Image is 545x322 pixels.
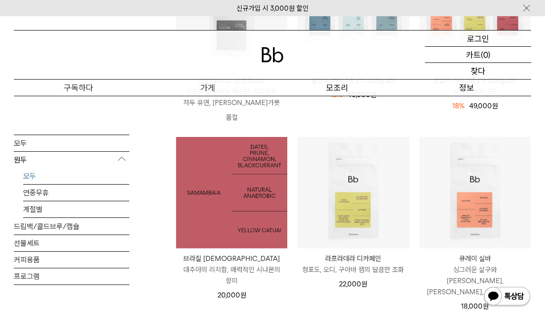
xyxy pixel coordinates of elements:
a: 드립백/콜드브루/캡슐 [14,218,129,234]
font: 49,000 [469,102,492,110]
font: 모두 [23,171,36,180]
img: 로고 [261,47,284,62]
font: 로그인 [467,34,489,43]
font: 찾다 [471,66,485,76]
a: 모두 [23,167,129,184]
a: 프로그램 [14,268,129,284]
font: 40,000 [347,91,370,99]
font: 22,000 [339,280,361,288]
font: 모조리 [326,83,348,93]
img: 라프라데라 디카페인 [297,137,409,248]
a: 모두 [14,135,129,151]
font: 원 [370,91,376,99]
a: 브라질 사맘바이아 [176,137,287,248]
font: 커피용품 [14,255,40,264]
font: 원 [240,291,246,299]
font: 대추야의 리치함, 매력적인 시나몬의 향미 [183,266,280,285]
font: 원 [492,102,498,110]
font: 모두 [14,138,27,147]
img: 큐레이 실바 [419,137,531,248]
font: 18% [330,91,343,99]
a: 로그인 [425,31,531,47]
font: 가게 [200,83,215,93]
a: 브라질 [DEMOGRAPHIC_DATA] 대추야의 리치함, 매력적인 시나몬의 향미 [176,253,287,286]
font: 카트 [466,50,481,60]
font: 원 [361,280,367,288]
font: 청포도, 오디, 구아바 잼의 달콤한 조화 [302,266,404,274]
a: 가게 [143,80,272,96]
font: 드립백/콜드브루/캡슐 [14,222,79,230]
font: 18% [452,102,465,110]
font: (0) [481,50,490,60]
font: 싱그러운 살구와 [PERSON_NAME], [PERSON_NAME], 은은한 블랙티 [427,266,523,296]
a: 신규가입 시 3,000원 할인 [236,4,309,12]
font: 선물세트 [14,238,40,247]
font: 원두 [14,155,27,164]
font: 향긋한 라일락과 재스민, 싱그러운 자두 유연, [PERSON_NAME]가못 [183,87,280,107]
font: 브라질 [DEMOGRAPHIC_DATA] [183,254,280,263]
a: 카트 (0) [425,47,531,63]
a: 선물세트 [14,235,129,251]
font: 품절 [226,113,238,122]
font: 18,000 [461,302,483,310]
a: 라프라데라 디카페인 청포도, 오디, 구아바 잼의 달콤한 조화 [297,253,409,275]
a: 연중무휴 [23,184,129,200]
a: 구독하다 [14,80,143,96]
font: 계절별 [23,204,42,213]
font: 연중무휴 [23,188,49,197]
font: 정보 [459,83,474,93]
a: 커피용품 [14,251,129,267]
font: 20,000 [218,291,240,299]
font: 프로그램 [14,272,40,280]
font: 라프라데라 디카페인 [325,254,381,263]
font: 구독하다 [64,83,93,93]
a: 계절별 [23,201,129,217]
a: 큐레이 실바 싱그러운 살구와 [PERSON_NAME], [PERSON_NAME], 은은한 블랙티 [419,253,531,297]
font: 큐레이 실바 [459,254,491,263]
img: 1000000483_add2_035.jpg [176,137,287,248]
img: 카카오톡 채널 1:1 소개 버튼 [483,286,531,308]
